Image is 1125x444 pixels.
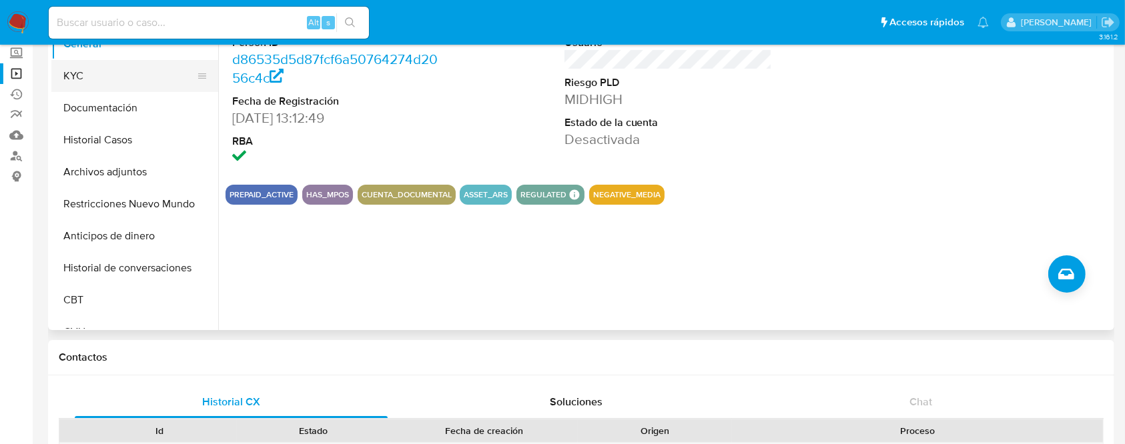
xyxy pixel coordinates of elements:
[565,90,773,109] dd: MIDHIGH
[336,13,364,32] button: search-icon
[51,188,218,220] button: Restricciones Nuevo Mundo
[550,394,603,409] span: Soluciones
[51,60,208,92] button: KYC
[232,49,438,87] a: d86535d5d87fcf6a50764274d2056c4c
[51,252,218,284] button: Historial de conversaciones
[565,35,773,50] dt: Usuario
[741,424,1094,437] div: Proceso
[326,16,330,29] span: s
[51,316,218,348] button: CVU
[232,109,440,127] dd: [DATE] 13:12:49
[232,134,440,149] dt: RBA
[51,124,218,156] button: Historial Casos
[1021,16,1096,29] p: ezequiel.castrillon@mercadolibre.com
[565,130,773,149] dd: Desactivada
[565,115,773,130] dt: Estado de la cuenta
[51,284,218,316] button: CBT
[202,394,260,409] span: Historial CX
[978,17,989,28] a: Notificaciones
[889,15,964,29] span: Accesos rápidos
[587,424,723,437] div: Origen
[92,424,228,437] div: Id
[51,92,218,124] button: Documentación
[1101,15,1115,29] a: Salir
[308,16,319,29] span: Alt
[59,351,1104,364] h1: Contactos
[49,14,369,31] input: Buscar usuario o caso...
[565,75,773,90] dt: Riesgo PLD
[51,220,218,252] button: Anticipos de dinero
[909,394,932,409] span: Chat
[246,424,382,437] div: Estado
[1099,31,1118,42] span: 3.161.2
[51,156,218,188] button: Archivos adjuntos
[400,424,569,437] div: Fecha de creación
[232,94,440,109] dt: Fecha de Registración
